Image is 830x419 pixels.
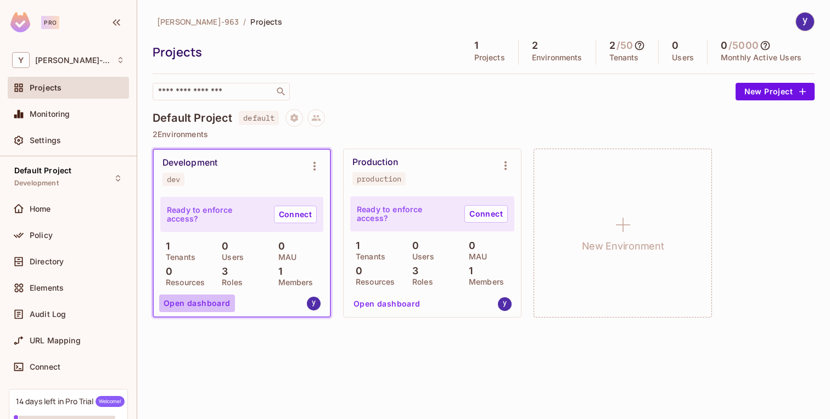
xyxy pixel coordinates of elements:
span: default [239,111,279,125]
h5: / 5000 [728,40,759,51]
p: 1 [160,241,170,252]
p: Resources [350,278,395,286]
p: Users [672,53,694,62]
p: Environments [532,53,582,62]
button: Environment settings [495,155,517,177]
p: 0 [160,266,172,277]
button: Open dashboard [349,295,425,313]
div: dev [167,175,180,184]
div: Projects [153,44,456,60]
h4: Default Project [153,111,232,124]
div: production [357,174,401,183]
span: Audit Log [30,310,66,319]
a: Connect [274,206,317,223]
p: Roles [407,278,433,286]
p: MAU [463,252,487,261]
span: Projects [30,83,61,92]
p: Members [273,278,313,287]
h5: 0 [672,40,678,51]
span: Monitoring [30,110,70,118]
span: Policy [30,231,53,240]
span: [PERSON_NAME]-963 [157,16,239,27]
img: yonasmine@gmail.com [498,297,512,311]
p: Tenants [609,53,639,62]
button: Environment settings [304,155,326,177]
span: Development [14,179,59,188]
li: / [243,16,246,27]
p: Users [407,252,434,261]
p: 1 [273,266,282,277]
p: Ready to enforce access? [167,206,265,223]
h5: 2 [532,40,538,51]
span: Elements [30,284,64,292]
p: 0 [350,265,362,276]
h5: 2 [609,40,615,51]
img: yonasmine@gmail.com [307,297,321,310]
span: URL Mapping [30,336,81,345]
span: Y [12,52,30,68]
p: 0 [216,241,228,252]
p: 3 [407,265,418,276]
a: Connect [464,205,508,223]
span: Home [30,205,51,213]
p: 1 [463,265,473,276]
h5: / 50 [616,40,633,51]
p: 3 [216,266,228,277]
span: Workspace: yonas-963 [35,56,111,65]
span: Connect [30,363,60,371]
div: Production [352,157,398,168]
p: 0 [407,240,419,251]
h1: New Environment [582,238,664,254]
p: 1 [350,240,360,251]
p: Roles [216,278,243,287]
p: Ready to enforce access? [357,205,456,223]
p: MAU [273,253,296,262]
button: New Project [736,83,815,100]
p: Resources [160,278,205,287]
span: Default Project [14,166,71,175]
button: Open dashboard [159,295,235,312]
span: Project settings [285,115,303,125]
p: Members [463,278,504,286]
span: Projects [250,16,282,27]
img: yonas yenew [796,13,814,31]
span: Settings [30,136,61,145]
h5: 0 [721,40,727,51]
h5: 1 [474,40,478,51]
p: 0 [463,240,475,251]
p: Monthly Active Users [721,53,801,62]
div: Development [162,157,217,168]
div: Pro [41,16,59,29]
p: Tenants [160,253,195,262]
p: Tenants [350,252,385,261]
p: 2 Environments [153,130,815,139]
img: SReyMgAAAABJRU5ErkJggg== [10,12,30,32]
p: Projects [474,53,505,62]
p: Users [216,253,244,262]
p: 0 [273,241,285,252]
div: 14 days left in Pro Trial [16,396,125,407]
span: Welcome! [96,396,125,407]
span: Directory [30,257,64,266]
